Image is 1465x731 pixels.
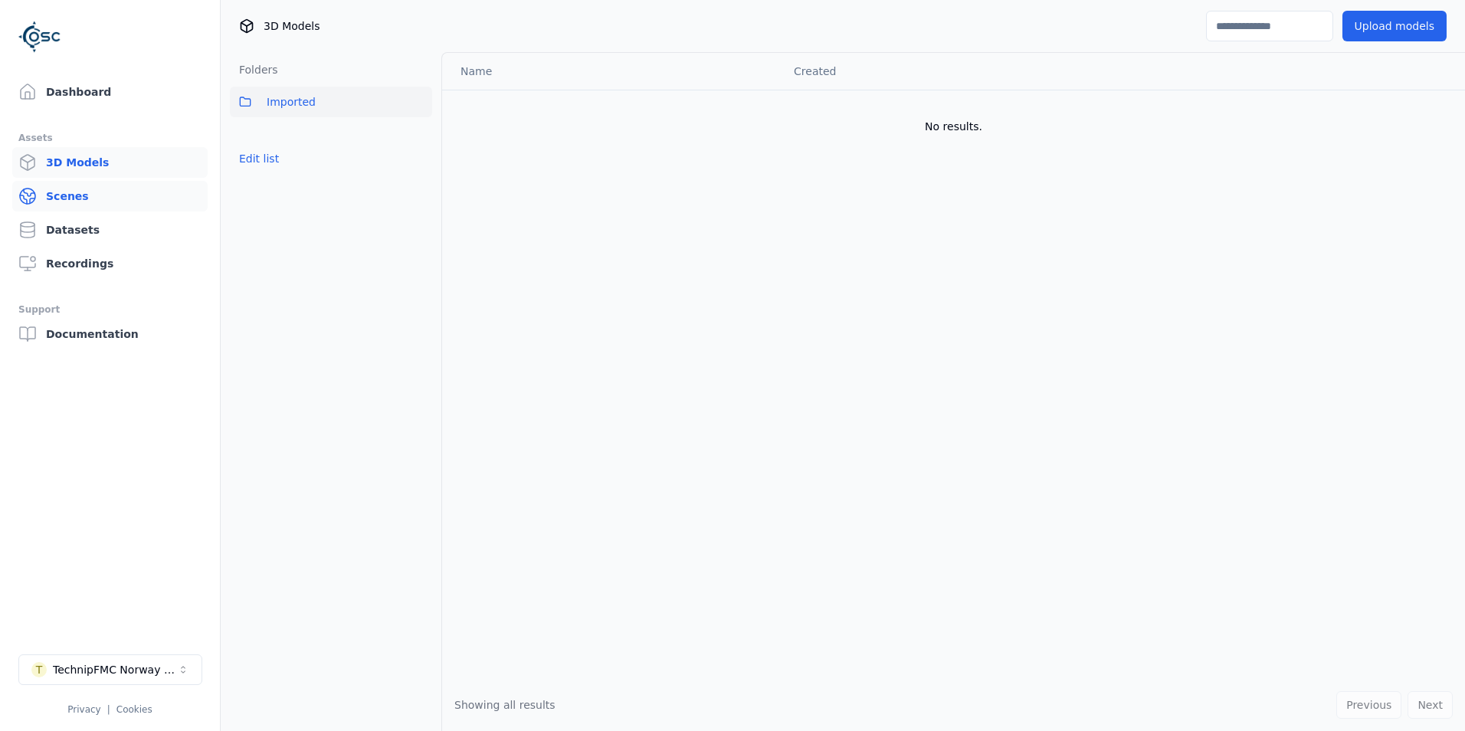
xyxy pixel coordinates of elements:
a: Documentation [12,319,208,349]
div: T [31,662,47,677]
h3: Folders [230,62,278,77]
a: Cookies [116,704,152,715]
a: Scenes [12,181,208,211]
a: Dashboard [12,77,208,107]
div: Support [18,300,202,319]
span: Imported [267,93,316,111]
th: Name [442,53,782,90]
a: Privacy [67,704,100,715]
div: TechnipFMC Norway Trial [53,662,177,677]
td: No results. [442,90,1465,163]
button: Edit list [230,145,288,172]
button: Upload models [1342,11,1447,41]
a: Recordings [12,248,208,279]
a: Datasets [12,215,208,245]
button: Select a workspace [18,654,202,685]
button: Imported [230,87,432,117]
th: Created [782,53,1124,90]
span: | [107,704,110,715]
img: Logo [18,15,61,58]
div: Assets [18,129,202,147]
a: 3D Models [12,147,208,178]
span: 3D Models [264,18,320,34]
span: Showing all results [454,699,556,711]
